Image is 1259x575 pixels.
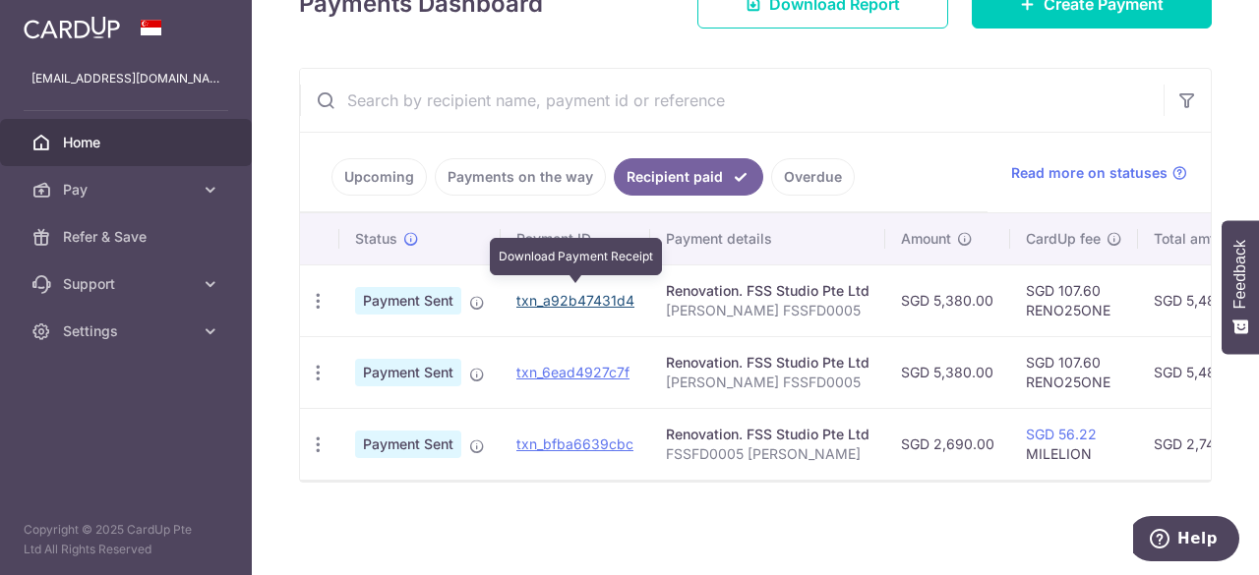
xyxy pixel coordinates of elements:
button: Feedback - Show survey [1222,220,1259,354]
td: SGD 5,380.00 [885,264,1010,336]
span: Payment Sent [355,431,461,458]
a: Recipient paid [614,158,763,196]
span: CardUp fee [1026,229,1101,249]
span: Settings [63,321,193,341]
td: SGD 2,690.00 [885,408,1010,480]
a: txn_bfba6639cbc [516,435,633,452]
span: Feedback [1231,240,1249,309]
p: [PERSON_NAME] FSSFD0005 [666,373,869,392]
td: MILELION [1010,408,1138,480]
p: [EMAIL_ADDRESS][DOMAIN_NAME] [31,69,220,88]
span: Payment Sent [355,359,461,386]
input: Search by recipient name, payment id or reference [300,69,1164,132]
span: Payment Sent [355,287,461,315]
iframe: Opens a widget where you can find more information [1133,516,1239,565]
p: [PERSON_NAME] FSSFD0005 [666,301,869,320]
span: Refer & Save [63,227,193,247]
span: Read more on statuses [1011,163,1168,183]
a: txn_a92b47431d4 [516,292,634,309]
th: Payment ID [501,213,650,264]
a: SGD 56.22 [1026,426,1097,442]
a: Upcoming [331,158,427,196]
div: Renovation. FSS Studio Pte Ltd [666,281,869,301]
th: Payment details [650,213,885,264]
td: SGD 5,380.00 [885,336,1010,408]
div: Renovation. FSS Studio Pte Ltd [666,425,869,444]
span: Status [355,229,397,249]
div: Renovation. FSS Studio Pte Ltd [666,353,869,373]
a: Overdue [771,158,855,196]
a: Payments on the way [435,158,606,196]
a: Read more on statuses [1011,163,1187,183]
span: Support [63,274,193,294]
span: Pay [63,180,193,200]
img: CardUp [24,16,120,39]
td: SGD 107.60 RENO25ONE [1010,264,1138,336]
p: FSSFD0005 [PERSON_NAME] [666,444,869,464]
span: Home [63,133,193,152]
td: SGD 107.60 RENO25ONE [1010,336,1138,408]
a: txn_6ead4927c7f [516,364,629,380]
div: Download Payment Receipt [490,238,662,275]
span: Total amt. [1154,229,1219,249]
span: Amount [901,229,951,249]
